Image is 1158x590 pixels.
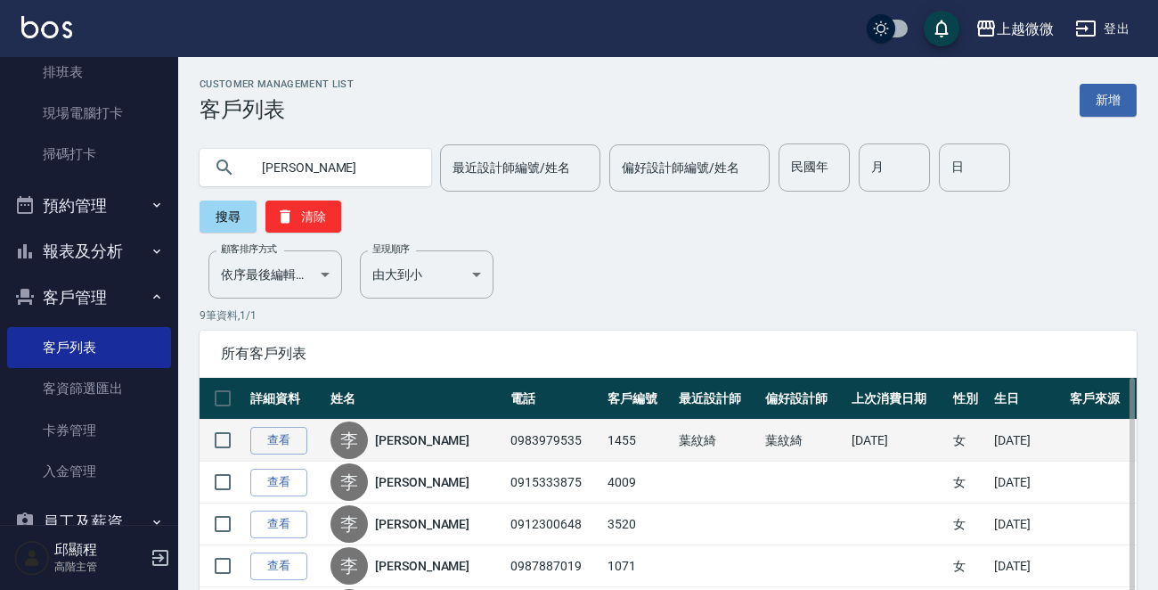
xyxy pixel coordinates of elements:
div: 李 [330,547,368,585]
div: 由大到小 [360,250,493,299]
a: 排班表 [7,52,171,93]
th: 性別 [949,378,990,420]
td: [DATE] [990,545,1065,587]
button: 員工及薪資 [7,499,171,545]
label: 呈現順序 [372,242,410,256]
td: 女 [949,462,990,504]
a: 新增 [1080,84,1137,117]
div: 李 [330,463,368,501]
h3: 客戶列表 [200,97,354,122]
button: 上越微微 [968,11,1061,47]
a: 掃碼打卡 [7,134,171,175]
img: Person [14,540,50,576]
a: [PERSON_NAME] [375,515,469,533]
th: 電話 [506,378,603,420]
button: 報表及分析 [7,228,171,275]
td: 0983979535 [506,420,603,462]
td: 女 [949,504,990,545]
th: 最近設計師 [674,378,761,420]
button: save [924,11,959,46]
td: 葉紋綺 [761,420,847,462]
td: [DATE] [990,462,1065,504]
th: 上次消費日期 [847,378,949,420]
td: 0915333875 [506,462,603,504]
th: 偏好設計師 [761,378,847,420]
a: 卡券管理 [7,410,171,451]
a: 現場電腦打卡 [7,93,171,134]
a: 查看 [250,427,307,455]
a: 查看 [250,553,307,580]
div: 依序最後編輯時間 [208,250,342,299]
td: 女 [949,420,990,462]
button: 搜尋 [200,201,257,233]
th: 詳細資料 [246,378,326,420]
td: 4009 [603,462,674,504]
button: 登出 [1068,12,1137,45]
div: 上越微微 [997,18,1054,40]
th: 姓名 [326,378,506,420]
input: 搜尋關鍵字 [249,143,417,192]
a: 入金管理 [7,451,171,492]
a: [PERSON_NAME] [375,473,469,491]
td: 0987887019 [506,545,603,587]
td: 1071 [603,545,674,587]
h5: 邱顯程 [54,541,145,559]
button: 客戶管理 [7,275,171,321]
span: 所有客戶列表 [221,345,1115,363]
img: Logo [21,16,72,38]
p: 9 筆資料, 1 / 1 [200,307,1137,324]
td: [DATE] [847,420,949,462]
a: [PERSON_NAME] [375,431,469,449]
td: 1455 [603,420,674,462]
a: 查看 [250,511,307,538]
label: 顧客排序方式 [221,242,277,256]
button: 清除 [265,201,341,233]
th: 客戶編號 [603,378,674,420]
h2: Customer Management List [200,78,354,90]
td: [DATE] [990,420,1065,462]
td: 0912300648 [506,504,603,545]
div: 李 [330,422,368,459]
button: 預約管理 [7,183,171,229]
td: 女 [949,545,990,587]
p: 高階主管 [54,559,145,575]
a: 查看 [250,469,307,496]
th: 客戶來源 [1065,378,1137,420]
td: 葉紋綺 [674,420,761,462]
a: [PERSON_NAME] [375,557,469,575]
a: 客資篩選匯出 [7,368,171,409]
td: [DATE] [990,504,1065,545]
a: 客戶列表 [7,327,171,368]
td: 3520 [603,504,674,545]
div: 李 [330,505,368,543]
th: 生日 [990,378,1065,420]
